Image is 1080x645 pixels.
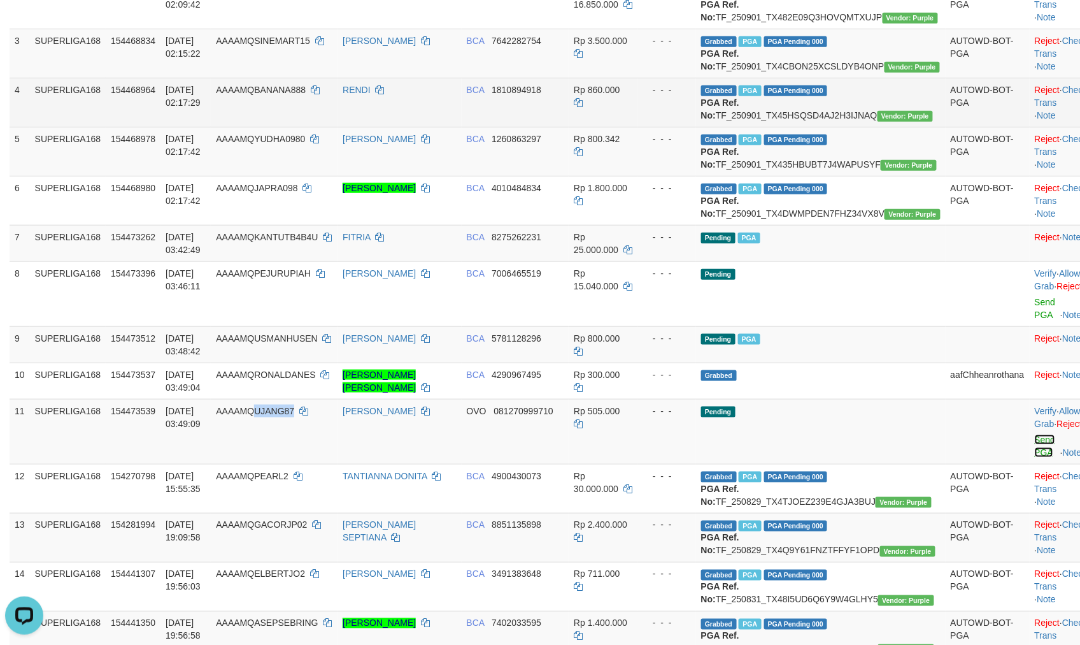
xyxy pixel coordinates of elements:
[643,332,691,345] div: - - -
[643,470,691,482] div: - - -
[166,333,201,356] span: [DATE] 03:48:42
[1035,333,1060,344] a: Reject
[946,176,1030,225] td: AUTOWD-BOT-PGA
[643,83,691,96] div: - - -
[1035,268,1057,279] a: Verify
[467,183,485,193] span: BCA
[701,484,739,507] b: PGA Ref. No:
[343,471,427,481] a: TANTIANNA DONITA
[701,36,737,47] span: Grabbed
[946,127,1030,176] td: AUTOWD-BOT-PGA
[111,406,155,416] span: 154473539
[30,176,106,225] td: SUPERLIGA168
[643,405,691,417] div: - - -
[5,5,43,43] button: Open LiveChat chat widget
[111,333,155,344] span: 154473512
[1035,406,1057,416] a: Verify
[764,521,828,532] span: PGA Pending
[111,569,155,579] span: 154441307
[1037,110,1056,120] a: Note
[166,471,201,494] span: [DATE] 15:55:35
[764,134,828,145] span: PGA Pending
[738,334,760,345] span: PGA
[1037,208,1056,219] a: Note
[696,29,946,78] td: TF_250901_TX4CBON25XCSLDYB4ONP
[166,618,201,641] span: [DATE] 19:56:58
[764,36,828,47] span: PGA Pending
[166,36,201,59] span: [DATE] 02:15:22
[701,196,739,219] b: PGA Ref. No:
[467,618,485,628] span: BCA
[166,370,201,393] span: [DATE] 03:49:04
[111,370,155,380] span: 154473537
[1035,435,1056,458] a: Send PGA
[166,268,201,291] span: [DATE] 03:46:11
[883,13,938,24] span: Vendor URL: https://trx4.1velocity.biz
[701,98,739,120] b: PGA Ref. No:
[1035,370,1060,380] a: Reject
[643,231,691,243] div: - - -
[30,363,106,399] td: SUPERLIGA168
[574,333,620,344] span: Rp 800.000
[111,232,155,242] span: 154473262
[111,618,155,628] span: 154441350
[643,568,691,581] div: - - -
[30,326,106,363] td: SUPERLIGA168
[30,78,106,127] td: SUPERLIGA168
[492,569,541,579] span: Copy 3491383648 to clipboard
[701,472,737,482] span: Grabbed
[467,370,485,380] span: BCA
[10,326,30,363] td: 9
[492,618,541,628] span: Copy 7402033595 to clipboard
[343,85,371,95] a: RENDI
[492,36,541,46] span: Copy 7642282754 to clipboard
[492,268,541,279] span: Copy 7006465519 to clipboard
[574,520,627,530] span: Rp 2.400.000
[696,562,946,611] td: TF_250831_TX48I5UD6Q6Y9W4GLHY5
[946,78,1030,127] td: AUTOWD-BOT-PGA
[343,370,416,393] a: [PERSON_NAME] [PERSON_NAME]
[701,521,737,532] span: Grabbed
[701,570,737,581] span: Grabbed
[111,520,155,530] span: 154281994
[1035,36,1060,46] a: Reject
[738,233,760,243] span: PGA
[1035,618,1060,628] a: Reject
[946,513,1030,562] td: AUTOWD-BOT-PGA
[343,406,416,416] a: [PERSON_NAME]
[764,85,828,96] span: PGA Pending
[643,368,691,381] div: - - -
[30,464,106,513] td: SUPERLIGA168
[696,513,946,562] td: TF_250829_TX4Q9Y61FNZTFFYF1OPD
[216,36,310,46] span: AAAAMQSINEMART15
[574,232,618,255] span: Rp 25.000.000
[216,268,311,279] span: AAAAMQPEJURUPIAH
[574,134,620,144] span: Rp 800.342
[1035,569,1060,579] a: Reject
[492,134,541,144] span: Copy 1260863297 to clipboard
[343,333,416,344] a: [PERSON_NAME]
[701,582,739,605] b: PGA Ref. No:
[1037,159,1056,170] a: Note
[467,36,485,46] span: BCA
[216,232,318,242] span: AAAAMQKANTUTB4B4U
[574,406,620,416] span: Rp 505.000
[946,29,1030,78] td: AUTOWD-BOT-PGA
[764,619,828,630] span: PGA Pending
[701,184,737,194] span: Grabbed
[643,133,691,145] div: - - -
[216,618,318,628] span: AAAAMQASEPSEBRING
[739,619,761,630] span: Marked by aafsoycanthlai
[166,134,201,157] span: [DATE] 02:17:42
[1035,297,1056,320] a: Send PGA
[343,268,416,279] a: [PERSON_NAME]
[467,268,485,279] span: BCA
[701,619,737,630] span: Grabbed
[739,521,761,532] span: Marked by aafnonsreyleab
[111,85,155,95] span: 154468964
[739,36,761,47] span: Marked by aafnonsreyleab
[216,569,305,579] span: AAAAMQELBERTJO2
[343,569,416,579] a: [PERSON_NAME]
[10,464,30,513] td: 12
[885,209,940,220] span: Vendor URL: https://trx4.1velocity.biz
